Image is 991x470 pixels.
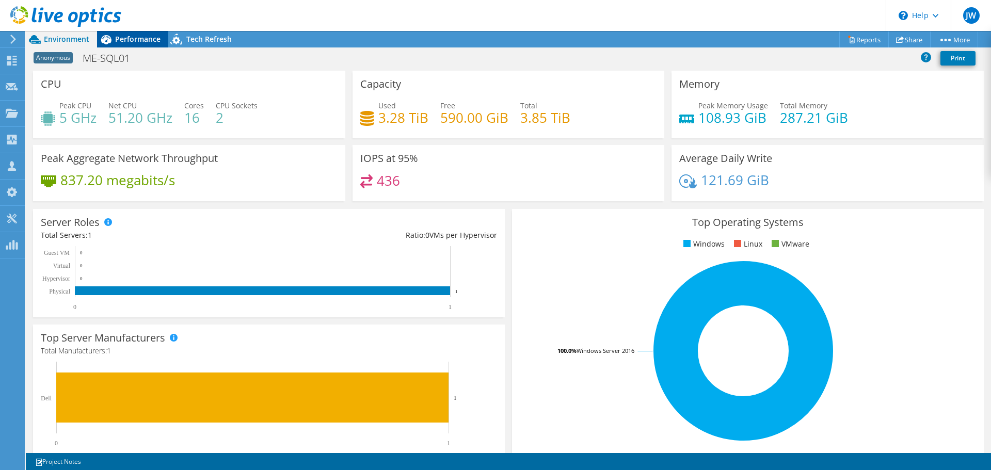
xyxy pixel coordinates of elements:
text: 1 [454,395,457,401]
text: Guest VM [44,249,70,256]
h3: CPU [41,78,61,90]
a: Project Notes [28,455,88,468]
a: More [930,31,978,47]
h4: 5 GHz [59,112,97,123]
text: 0 [73,303,76,311]
text: Physical [49,288,70,295]
text: Hypervisor [42,275,70,282]
span: JW [963,7,980,24]
text: 0 [80,250,83,255]
span: Total Memory [780,101,827,110]
svg: \n [899,11,908,20]
h4: 590.00 GiB [440,112,508,123]
div: Total Servers: [41,230,269,241]
span: Free [440,101,455,110]
span: Peak Memory Usage [698,101,768,110]
h4: 3.85 TiB [520,112,570,123]
h4: 108.93 GiB [698,112,768,123]
h3: Server Roles [41,217,100,228]
li: Linux [731,238,762,250]
span: Peak CPU [59,101,91,110]
a: Print [940,51,976,66]
h3: Capacity [360,78,401,90]
li: VMware [769,238,809,250]
span: Cores [184,101,204,110]
tspan: Windows Server 2016 [577,347,634,354]
text: 0 [80,263,83,268]
h4: 837.20 megabits/s [60,174,175,186]
span: Performance [115,34,161,44]
text: 0 [80,276,83,281]
text: Dell [41,395,52,402]
text: Virtual [53,262,71,269]
h4: 2 [216,112,258,123]
text: 1 [455,289,458,294]
span: 1 [88,230,92,240]
span: 0 [425,230,429,240]
span: Used [378,101,396,110]
text: 0 [55,440,58,447]
span: Tech Refresh [186,34,232,44]
h4: 436 [377,175,400,186]
span: Anonymous [34,52,73,63]
h3: Top Operating Systems [520,217,976,228]
span: Environment [44,34,89,44]
h4: 16 [184,112,204,123]
h4: 51.20 GHz [108,112,172,123]
div: Ratio: VMs per Hypervisor [269,230,497,241]
h4: 287.21 GiB [780,112,848,123]
a: Share [888,31,931,47]
span: CPU Sockets [216,101,258,110]
h3: IOPS at 95% [360,153,418,164]
a: Reports [839,31,889,47]
h3: Top Server Manufacturers [41,332,165,344]
h1: ME-SQL01 [78,53,146,64]
h3: Peak Aggregate Network Throughput [41,153,218,164]
h4: Total Manufacturers: [41,345,497,356]
span: Total [520,101,537,110]
li: Windows [681,238,725,250]
h3: Memory [679,78,720,90]
span: Net CPU [108,101,137,110]
h4: 3.28 TiB [378,112,428,123]
span: 1 [107,346,111,355]
text: 1 [449,303,452,311]
text: 1 [447,440,450,447]
tspan: 100.0% [557,347,577,354]
h3: Average Daily Write [679,153,772,164]
h4: 121.69 GiB [701,174,769,186]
